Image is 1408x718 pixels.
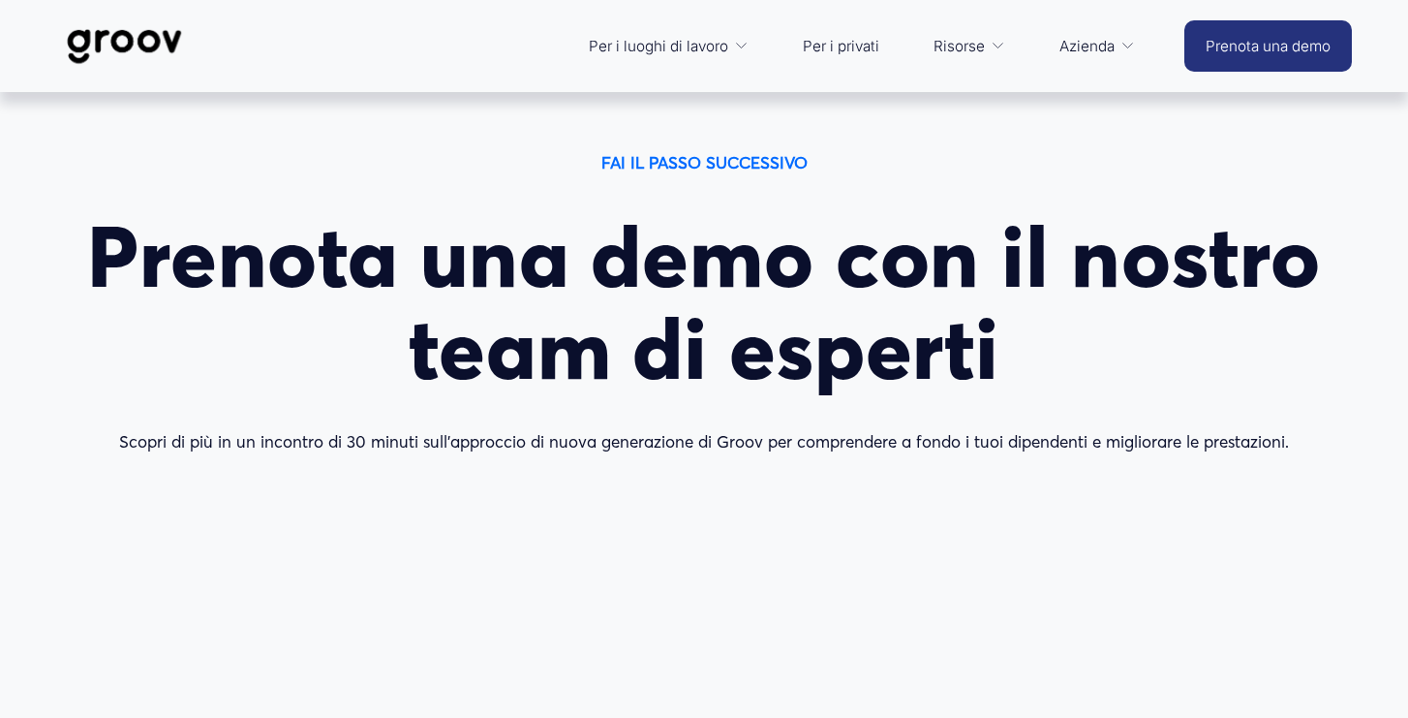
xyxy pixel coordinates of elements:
font: Per i luoghi di lavoro [589,37,728,55]
font: Prenota una demo [1206,37,1331,55]
font: Prenota una demo con il nostro team di esperti [87,204,1342,400]
a: Prenota una demo [1184,20,1352,72]
img: Groov | Piattaforma scientifica sul posto di lavoro | Sblocca le prestazioni | Ottieni risultati [56,15,193,78]
font: Azienda [1059,37,1115,55]
a: cartella a discesa [924,23,1015,69]
font: Per i privati [803,37,879,55]
a: Per i privati [793,23,889,69]
font: FAI IL PASSO SUCCESSIVO [601,152,808,172]
a: cartella a discesa [1050,23,1145,69]
font: Risorse [934,37,985,55]
a: cartella a discesa [579,23,758,69]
